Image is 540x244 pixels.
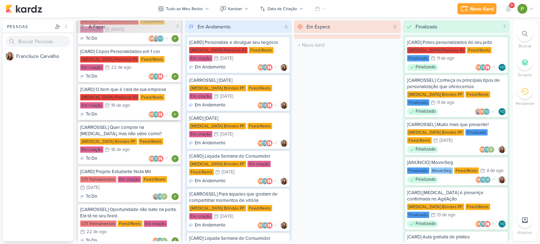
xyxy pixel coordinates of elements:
img: Paloma Paixão Designer [172,111,179,118]
p: BM [149,37,154,41]
div: [MEDICAL_DATA] Brindes PF [189,205,246,211]
div: [CARD] Copos Personalizados em 1 cor [80,48,179,55]
p: BM [258,66,263,70]
div: Yasmin Oliveira [262,64,269,71]
div: Yasmin Oliveira [262,140,269,147]
p: Em Andamento [195,64,225,71]
div: CTI Treinamentos [80,176,116,183]
div: Em Andamento [189,140,225,147]
div: Colaboradores: Beth Monteiro, Yasmin Oliveira, Allegra Plásticos e Brindes Personalizados, Paloma... [257,140,278,147]
div: Colaboradores: Beth Monteiro, Yasmin Oliveira, Allegra Plásticos e Brindes Personalizados, Paloma... [148,73,169,80]
p: To Do [86,73,97,80]
div: 11 de ago [437,56,454,61]
div: Novo Kard [470,5,494,13]
div: Beth Monteiro [148,35,155,42]
div: 22 de ago [86,230,107,234]
div: Yasmin Oliveira [262,178,269,185]
p: BM [258,180,263,183]
p: To Do [86,155,97,162]
div: F r a n c i l u c e C a r v a l h o [16,53,73,60]
div: [MEDICAL_DATA] Brindes PF [407,129,464,136]
div: Responsável: Yasmin Oliveira [499,220,506,227]
p: YO [485,148,489,152]
span: +1 [164,74,168,79]
div: Yasmin Oliveira [153,155,160,162]
div: [CARD] O item que é cara da sua empresa [80,86,179,93]
img: Allegra Plásticos e Brindes Personalizados [266,102,273,109]
div: [CARD] Dia do Profissional de Educação Física [189,115,288,121]
p: YO [158,195,162,199]
img: kardz.app [6,5,42,13]
img: Franciluce Carvalho [499,146,506,153]
div: Beth Monteiro [148,111,155,118]
div: [CARD] Aula gratuita de pilates [407,234,506,240]
p: Finalizado [416,146,436,153]
p: To Do [86,111,97,118]
div: Responsável: Paloma Paixão Designer [172,155,179,162]
div: 7 [173,23,181,31]
div: [MEDICAL_DATA] Plasticos PJ [80,56,139,62]
div: [DATE] [220,132,233,137]
div: [CARD] Allegra é presença confirmada no AgitAção [407,190,506,202]
p: YO [154,157,159,161]
div: Responsável: Yasmin Oliveira [499,108,506,115]
span: +2 [490,109,495,114]
div: [CARD] Personalize e divulgue seu negócio [189,39,288,46]
div: Em criação [189,213,212,219]
p: Em Andamento [195,140,225,147]
div: Yasmin Oliveira [480,220,487,227]
div: [DATE] [439,138,452,143]
p: BM [480,148,485,152]
div: Feed/Reels [118,220,142,227]
div: Feed/Reels [465,91,490,98]
div: Feed/Reels [407,137,432,144]
img: Franciluce Carvalho [152,193,159,200]
div: Beth Monteiro [475,176,482,183]
p: Finalizado [416,176,436,183]
div: [CARROSSEL] Dia do Cliente [189,77,288,84]
div: Pessoas [6,24,53,30]
img: Franciluce Carvalho [475,108,482,115]
div: 11 de ago [437,100,454,105]
p: BM [480,110,485,114]
img: Franciluce Carvalho [499,176,506,183]
div: Responsável: Franciluce Carvalho [281,102,288,109]
img: Paloma Paixão Designer [517,4,527,14]
div: Finalizado [407,55,429,61]
div: [DATE] [221,170,234,174]
div: [DATE] [220,94,233,99]
span: +1 [273,65,277,70]
div: A Fazer [89,23,105,31]
span: +1 [164,156,168,161]
div: Feed/Reels [247,205,272,211]
div: Em Andamento [189,222,225,229]
div: [MEDICAL_DATA] Brindes PF [189,123,246,129]
img: Allegra Plásticos e Brindes Personalizados [157,111,164,118]
div: [MEDICAL_DATA] Brindes PF [189,85,246,91]
div: Yasmin Oliveira [153,111,160,118]
img: Paloma Paixão Designer [172,193,179,200]
p: YO [154,75,159,79]
div: Yasmin Oliveira [157,35,164,42]
p: YO [154,113,159,117]
p: To Do [86,193,97,200]
div: Em criação [118,176,141,183]
div: 13 de ago [437,213,455,217]
div: Feed/Reels [247,123,272,129]
p: To Do [86,35,97,42]
div: Feed/Reels [189,169,214,175]
div: Feed/Reels [142,176,167,183]
div: Beth Monteiro [257,140,264,147]
div: Em criação [80,64,103,71]
span: +1 [491,65,495,70]
div: Em criação [144,220,167,227]
p: BM [258,104,263,107]
p: YO [263,142,268,145]
p: BM [149,75,154,79]
p: BM [153,239,158,243]
div: Colaboradores: Beth Monteiro, Yasmin Oliveira, Allegra Plásticos e Brindes Personalizados, Paloma... [257,222,278,229]
div: Colaboradores: Beth Monteiro, Yasmin Oliveira, Allegra Plásticos e Brindes Personalizados, Paloma... [475,64,496,71]
div: 18 de ago [111,147,130,152]
div: Em Espera [307,23,330,31]
p: YO [263,66,268,70]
